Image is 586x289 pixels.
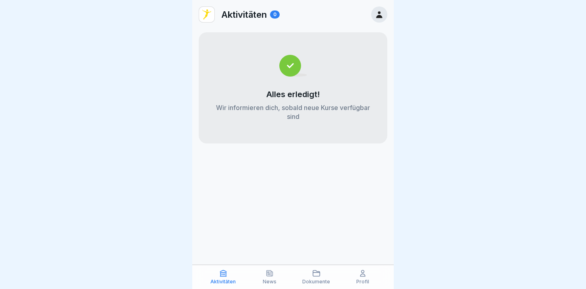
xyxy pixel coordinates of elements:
[302,279,330,285] p: Dokumente
[356,279,369,285] p: Profil
[263,279,276,285] p: News
[199,7,214,22] img: vd4jgc378hxa8p7qw0fvrl7x.png
[270,10,280,19] div: 0
[210,279,236,285] p: Aktivitäten
[221,9,267,20] p: Aktivitäten
[266,89,320,99] p: Alles erledigt!
[279,55,307,77] img: completed.svg
[215,103,371,121] p: Wir informieren dich, sobald neue Kurse verfügbar sind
